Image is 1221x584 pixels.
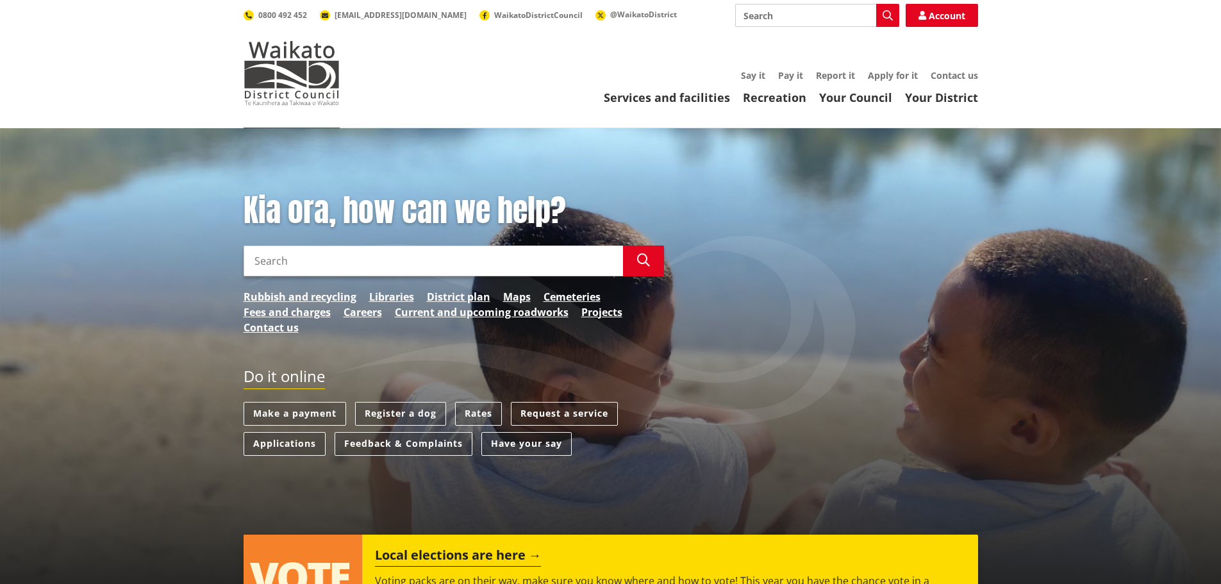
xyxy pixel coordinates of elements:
[244,367,325,390] h2: Do it online
[244,320,299,335] a: Contact us
[244,41,340,105] img: Waikato District Council - Te Kaunihera aa Takiwaa o Waikato
[604,90,730,105] a: Services and facilities
[244,402,346,426] a: Make a payment
[906,4,978,27] a: Account
[819,90,892,105] a: Your Council
[244,289,356,305] a: Rubbish and recycling
[610,9,677,20] span: @WaikatoDistrict
[511,402,618,426] a: Request a service
[479,10,583,21] a: WaikatoDistrictCouncil
[735,4,899,27] input: Search input
[244,246,623,276] input: Search input
[868,69,918,81] a: Apply for it
[335,432,472,456] a: Feedback & Complaints
[581,305,622,320] a: Projects
[335,10,467,21] span: [EMAIL_ADDRESS][DOMAIN_NAME]
[778,69,803,81] a: Pay it
[455,402,502,426] a: Rates
[369,289,414,305] a: Libraries
[320,10,467,21] a: [EMAIL_ADDRESS][DOMAIN_NAME]
[905,90,978,105] a: Your District
[355,402,446,426] a: Register a dog
[244,10,307,21] a: 0800 492 452
[494,10,583,21] span: WaikatoDistrictCouncil
[244,192,664,229] h1: Kia ora, how can we help?
[503,289,531,305] a: Maps
[244,305,331,320] a: Fees and charges
[931,69,978,81] a: Contact us
[395,305,569,320] a: Current and upcoming roadworks
[375,547,541,567] h2: Local elections are here
[427,289,490,305] a: District plan
[743,90,806,105] a: Recreation
[544,289,601,305] a: Cemeteries
[344,305,382,320] a: Careers
[741,69,765,81] a: Say it
[481,432,572,456] a: Have your say
[244,432,326,456] a: Applications
[595,9,677,20] a: @WaikatoDistrict
[816,69,855,81] a: Report it
[258,10,307,21] span: 0800 492 452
